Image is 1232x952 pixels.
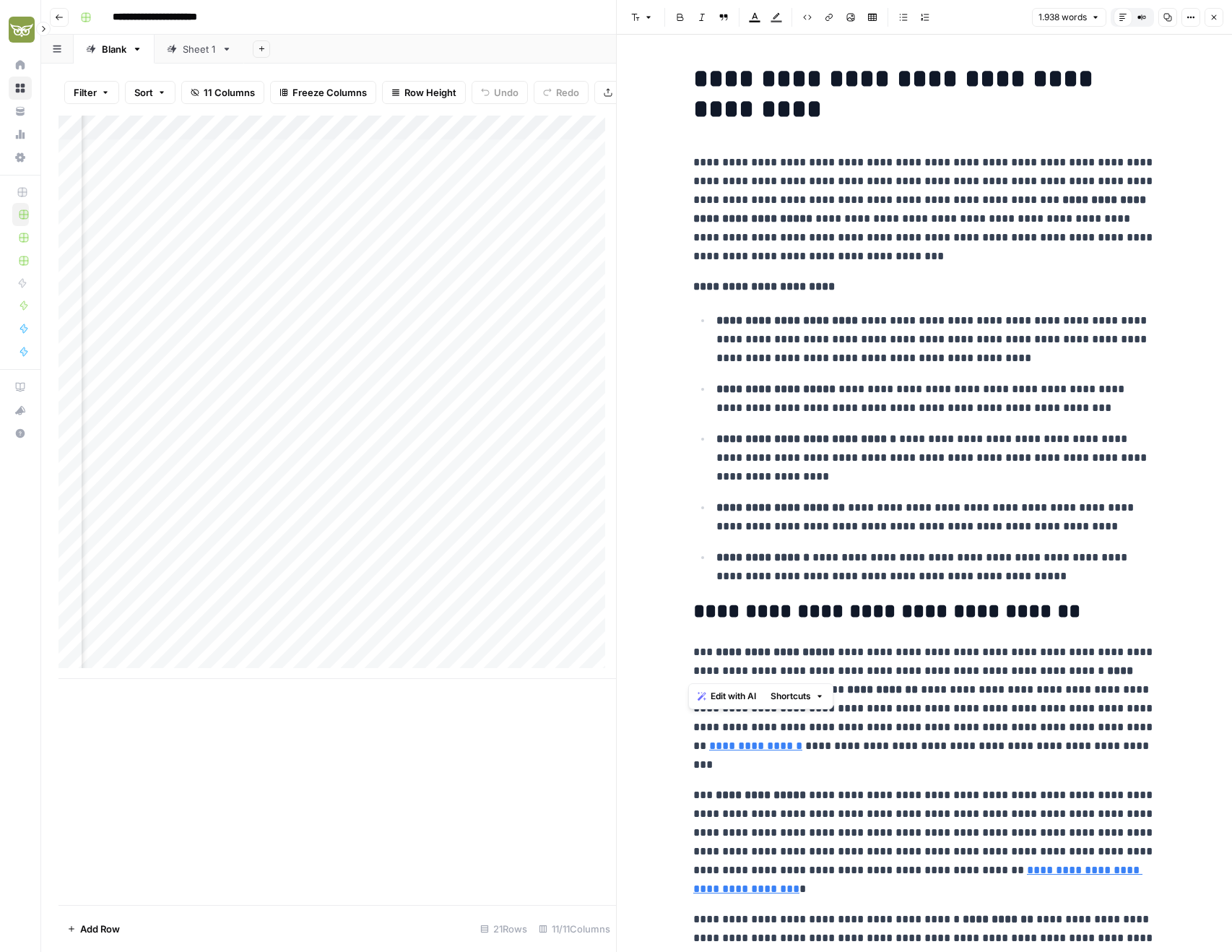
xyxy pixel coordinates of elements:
[9,77,32,100] a: Browse
[134,85,153,100] span: Sort
[155,35,244,64] a: Sheet 1
[9,100,32,123] a: Your Data
[494,85,519,100] span: Undo
[533,917,616,940] div: 11/11 Columns
[9,12,32,48] button: Workspace: Evergreen Media
[9,399,32,422] button: What's new?
[270,81,376,104] button: Freeze Columns
[472,81,528,104] button: Undo
[711,690,756,703] span: Edit with AI
[292,85,367,100] span: Freeze Columns
[204,85,255,100] span: 11 Columns
[74,85,97,100] span: Filter
[58,917,129,940] button: Add Row
[102,42,126,56] div: Blank
[64,81,119,104] button: Filter
[556,85,579,100] span: Redo
[80,922,120,936] span: Add Row
[474,917,533,940] div: 21 Rows
[125,81,175,104] button: Sort
[9,422,32,445] button: Help + Support
[9,123,32,146] a: Usage
[9,376,32,399] a: AirOps Academy
[765,687,830,706] button: Shortcuts
[9,53,32,77] a: Home
[692,687,762,706] button: Edit with AI
[181,81,264,104] button: 11 Columns
[1032,8,1106,27] button: 1.938 words
[1038,11,1087,24] span: 1.938 words
[9,17,35,43] img: Evergreen Media Logo
[183,42,216,56] div: Sheet 1
[534,81,589,104] button: Redo
[382,81,466,104] button: Row Height
[9,399,31,421] div: What's new?
[9,146,32,169] a: Settings
[404,85,456,100] span: Row Height
[74,35,155,64] a: Blank
[771,690,811,703] span: Shortcuts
